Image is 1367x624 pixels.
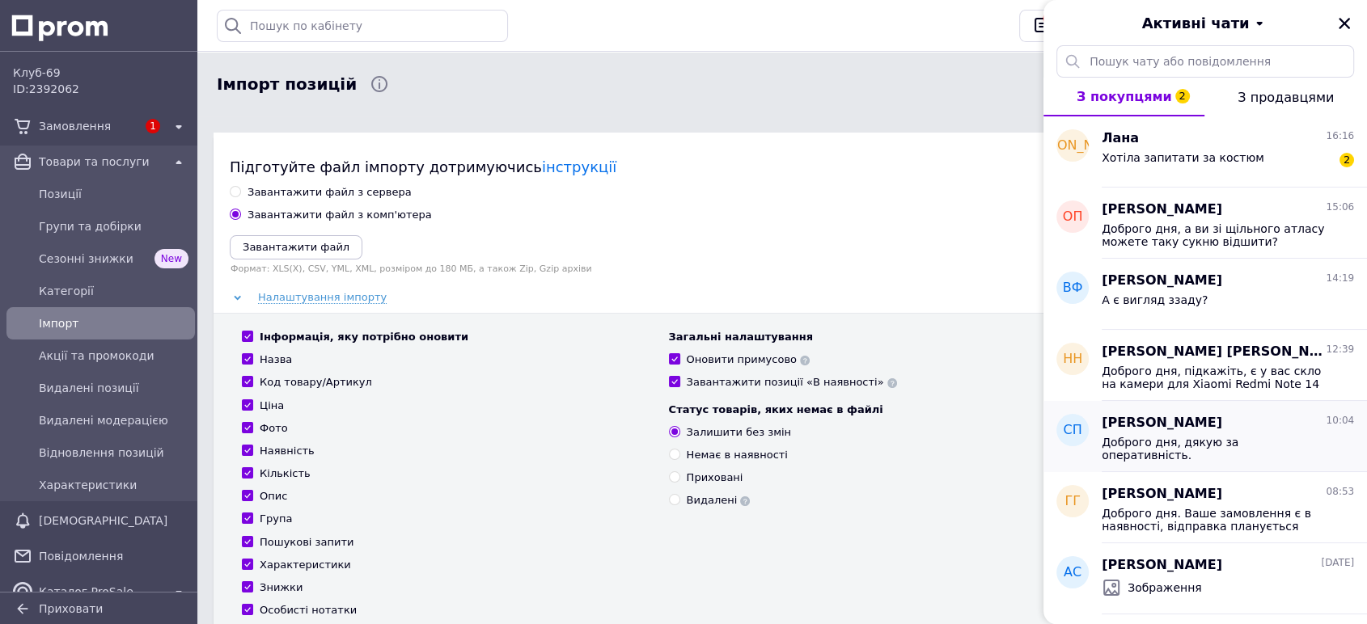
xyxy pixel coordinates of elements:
span: [PERSON_NAME] [1102,272,1222,290]
button: З покупцями2 [1043,78,1204,116]
div: Інформація, яку потрібно оновити [260,330,468,344]
span: Активні чати [1141,13,1249,34]
div: Назва [260,352,292,367]
div: Немає в наявності [687,448,788,462]
span: [PERSON_NAME] [1102,485,1222,504]
input: Пошук чату або повідомлення [1056,45,1354,78]
div: Статус товарів, яких немає в файлі [669,403,1080,417]
div: Підготуйте файл імпорту дотримуючись [230,157,1092,177]
button: ГГ[PERSON_NAME]08:53Доброго дня. Ваше замовлення є в наявності, відправка планується сьогодні або... [1043,472,1367,543]
span: 2 [1339,153,1354,167]
span: НН [1063,350,1082,369]
span: СП [1063,421,1081,440]
span: [DATE] [1321,556,1354,570]
div: Видалені [687,493,751,508]
button: [PERSON_NAME]Лана16:16Хотіла запитати за костюм2 [1043,116,1367,188]
span: [PERSON_NAME] [1102,414,1222,432]
div: Завантажити файл з сервера [248,185,412,200]
span: New [154,249,188,268]
span: Відновлення позицій [39,445,188,461]
div: Фото [260,421,288,436]
button: Закрити [1335,14,1354,33]
div: Кількість [260,466,311,481]
span: Сезонні знижки [39,251,148,267]
button: ОП[PERSON_NAME]15:06Доброго дня, а ви зі щільного атласу можете таку сукню відшити? [1043,188,1367,259]
span: [PERSON_NAME] [PERSON_NAME] [1102,343,1323,361]
span: 1 [146,119,160,133]
button: НН[PERSON_NAME] [PERSON_NAME]12:39Доброго дня, підкажіть, є у вас скло на камери для Xiaomi Redmi... [1043,330,1367,401]
div: Завантажити позиції «В наявності» [687,375,897,390]
div: Особисті нотатки [260,603,357,618]
button: Активні чати [1089,13,1322,34]
button: СП[PERSON_NAME]10:04Доброго дня, дякую за оперативність. [1043,401,1367,472]
span: ГГ [1064,492,1081,511]
span: Позиції [39,186,188,202]
span: 2 [1175,89,1190,103]
span: Категорії [39,283,188,299]
div: Залишити без змін [687,425,791,440]
span: АС [1064,563,1081,582]
span: 10:04 [1326,414,1354,428]
span: Імпорт [39,315,188,331]
div: Знижки [260,580,303,595]
span: Повідомлення [39,548,188,564]
span: Каталог ProSale [39,584,163,600]
div: Опис [260,489,287,504]
span: А є вигляд ззаду? [1102,293,1208,306]
span: Приховати [39,602,103,615]
span: 14:19 [1326,272,1354,285]
span: Імпорт позицій [217,73,357,96]
div: Оновити примусово [687,352,810,367]
button: ВФ[PERSON_NAME]14:19А є вигляд ззаду? [1043,259,1367,330]
span: [DEMOGRAPHIC_DATA] [39,512,188,529]
span: З продавцями [1238,90,1334,105]
span: 08:53 [1326,485,1354,499]
span: Видалені позиції [39,380,188,396]
span: 12:39 [1326,343,1354,356]
span: 15:06 [1326,200,1354,214]
span: ОП [1063,208,1083,226]
div: Приховані [687,470,743,485]
div: Наявність [260,444,315,458]
div: Характеристики [260,558,351,572]
span: ID: 2392062 [13,82,79,95]
span: Налаштування імпорту [258,291,387,304]
span: Акції та промокоди [39,348,188,364]
div: Ціна [260,398,284,413]
span: Характеристики [39,477,188,493]
span: Видалені модерацією [39,412,188,428]
span: Замовлення [39,118,137,134]
span: Доброго дня, підкажіть, є у вас скло на камери для Xiaomi Redmi Note 14 Pro 4G? [1102,365,1331,390]
span: Клуб-69 [13,65,188,81]
a: інструкції [542,158,616,175]
span: Доброго дня, а ви зі щільного атласу можете таку сукню відшити? [1102,222,1331,248]
span: З покупцями [1077,89,1172,104]
div: Загальні налаштування [669,330,1080,344]
span: [PERSON_NAME] [1102,556,1222,575]
span: Лана [1102,129,1139,148]
span: Зображення [1128,580,1202,596]
div: Код товару/Артикул [260,375,372,390]
span: Товари та послуги [39,154,163,170]
button: АС[PERSON_NAME][DATE]Зображення [1043,543,1367,614]
button: Завантажити файл [230,235,362,259]
div: Завантажити файл з комп'ютера [248,208,432,222]
div: Пошукові запити [260,535,353,550]
span: [PERSON_NAME] [1019,137,1127,155]
span: [PERSON_NAME] [1102,200,1222,219]
span: ВФ [1063,279,1083,297]
span: Доброго дня. Ваше замовлення є в наявності, відправка планується сьогодні або завтра. Дякую за за... [1102,507,1331,533]
label: Формат: XLS(X), CSV, YML, XML, розміром до 180 МБ, а також Zip, Gzip архіви [230,264,1092,274]
button: 2Чат [1019,10,1094,42]
span: Доброго дня, дякую за оперативність. [1102,436,1331,462]
input: Пошук по кабінету [217,10,508,42]
button: З продавцями [1204,78,1367,116]
span: 16:16 [1326,129,1354,143]
span: Хотіла запитати за костюм [1102,151,1264,164]
div: Група [260,512,292,526]
i: Завантажити файл [243,241,349,253]
span: Групи та добірки [39,218,188,234]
